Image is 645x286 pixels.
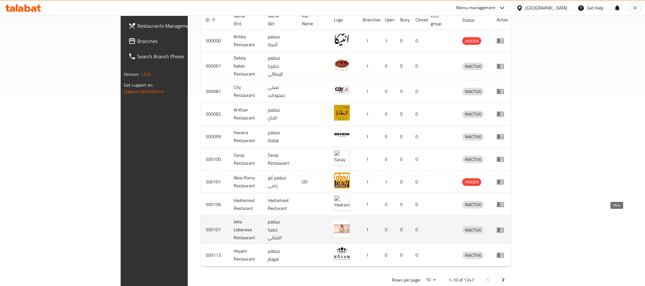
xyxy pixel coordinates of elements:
[123,33,228,49] a: Branches
[124,70,139,78] span: Version:
[497,88,508,95] div: Menu
[358,30,380,52] td: 1
[462,111,484,118] div: INACTIVE
[263,103,297,125] td: مطعم الخان
[457,4,496,12] div: Menu-management
[263,216,297,244] td: مطعم جعيتا اللبناني
[229,125,263,148] td: Havana Restaurant
[229,171,263,193] td: Abou Ramy Restaurant
[462,252,484,259] span: INACTIVE
[395,193,410,216] td: 0
[137,22,223,30] span: Restaurants Management
[358,10,380,30] th: Branches
[358,244,380,267] td: 1
[206,16,218,24] span: ID
[268,12,289,27] span: Name (Ar)
[462,156,484,163] div: INACTIVE
[497,110,508,118] div: Menu
[462,226,484,234] span: INACTIVE
[140,70,150,78] span: 1.0.0
[358,193,380,216] td: 1
[263,244,297,267] td: مطعم هويام
[462,201,484,208] span: INACTIVE
[492,10,514,30] th: Action
[462,133,484,141] div: INACTIVE
[334,32,350,47] img: Antika Restaurant
[334,150,350,166] img: Saray Restaurant
[334,105,350,121] img: Al Khan Restaurant
[229,148,263,171] td: Saray Restaurant
[380,125,395,148] td: 0
[358,148,380,171] td: 1
[329,10,358,30] th: Logo
[380,171,395,193] td: 1
[462,16,483,24] span: Status
[229,30,263,52] td: Antika Restaurant
[124,81,153,89] span: Get support on:
[462,38,481,45] span: HIDDEN
[201,10,514,267] table: enhanced table
[263,148,297,171] td: Saray Restaurant
[263,52,297,80] td: مطعم ديليزيا الإيطالي
[124,87,164,96] a: Support.OpsPlatform
[137,37,223,45] span: Branches
[380,30,395,52] td: 1
[229,193,263,216] td: Hadramout Resturant
[380,193,395,216] td: 0
[229,244,263,267] td: Hoyam Restaurant
[229,80,263,103] td: City Restaurant
[380,52,395,80] td: 0
[431,12,450,27] span: POS group
[123,18,228,33] a: Restaurants Management
[449,276,474,284] p: 1-10 of 1247
[497,62,508,70] div: Menu
[410,244,426,267] td: 0
[380,103,395,125] td: 0
[395,216,410,244] td: 0
[634,4,637,11] span: M
[410,30,426,52] td: 0
[395,148,410,171] td: 0
[497,37,508,45] div: Menu
[380,148,395,171] td: 0
[334,173,350,189] img: Abou Ramy Restaurant
[263,193,297,216] td: Hadramout Resturant
[395,30,410,52] td: 0
[395,171,410,193] td: 0
[423,275,438,285] div: Rows per page:
[462,133,484,140] span: INACTIVE
[410,148,426,171] td: 0
[380,10,395,30] th: Open
[497,251,508,259] div: Menu
[410,52,426,80] td: 0
[462,88,484,95] span: INACTIVE
[229,52,263,80] td: Delizia Italian Restaurant
[395,10,410,30] th: Busy
[410,171,426,193] td: 0
[410,10,426,30] th: Closed
[392,276,421,284] p: Rows per page:
[395,103,410,125] td: 0
[395,244,410,267] td: 0
[462,37,481,45] div: HIDDEN
[123,49,228,64] a: Search Branch Phone
[334,221,350,237] img: Jeita Lebanese Restaurant
[358,125,380,148] td: 1
[358,103,380,125] td: 1
[334,57,350,73] img: Delizia Italian Restaurant
[263,171,297,193] td: مطعم أبو رامى
[302,12,321,27] span: Ref. Name
[334,82,350,98] img: City Restaurant
[497,155,508,163] div: Menu
[229,216,263,244] td: Jeita Lebanese Restaurant
[358,171,380,193] td: 1
[395,125,410,148] td: 0
[334,127,350,143] img: Havana Restaurant
[297,171,329,193] td: OD
[395,80,410,103] td: 0
[358,52,380,80] td: 1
